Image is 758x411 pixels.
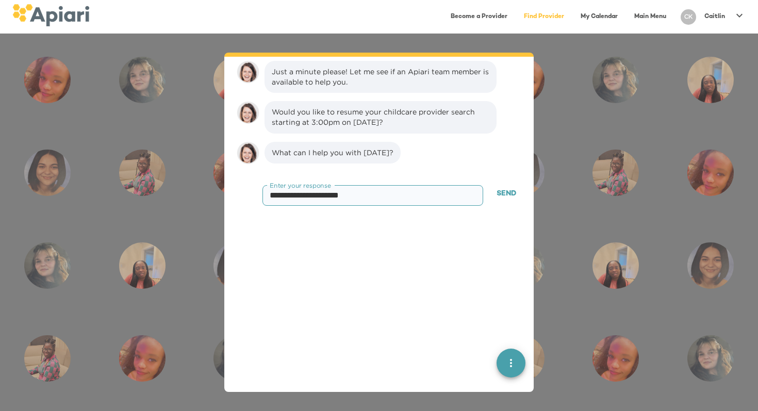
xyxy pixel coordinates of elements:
img: amy.37686e0395c82528988e.png [237,101,259,124]
p: Caitlin [704,12,725,21]
a: Become a Provider [444,6,514,27]
img: amy.37686e0395c82528988e.png [237,61,259,84]
a: My Calendar [574,6,624,27]
span: Send [497,188,516,201]
div: CK [681,9,696,25]
a: Main Menu [628,6,672,27]
div: Would you like to resume your childcare provider search starting at 3:00pm on [DATE]? [272,107,489,127]
div: Just a minute please! Let me see if an Apiari team member is available to help you. [272,67,489,87]
img: logo [12,4,89,26]
button: Send [487,185,525,204]
img: amy.37686e0395c82528988e.png [237,142,259,165]
button: quick menu [497,349,525,377]
a: Find Provider [518,6,570,27]
div: What can I help you with [DATE]? [272,147,393,158]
